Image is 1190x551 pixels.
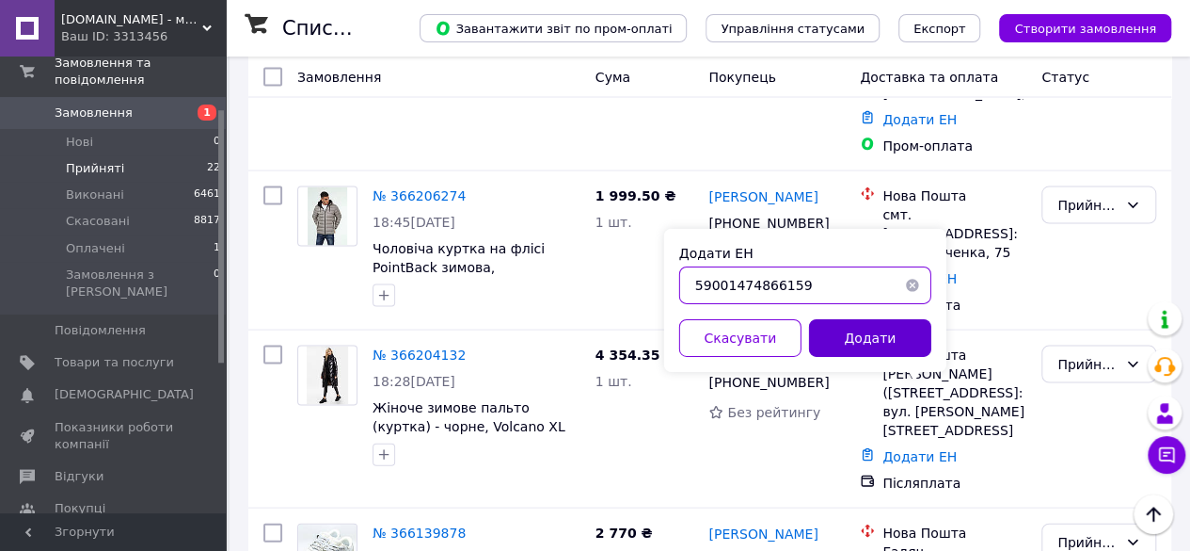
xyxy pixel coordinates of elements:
span: Завантажити звіт по пром-оплаті [435,20,672,37]
span: Скасовані [66,213,130,230]
span: 1 шт. [595,215,632,230]
span: Замовлення [55,105,133,122]
span: 0 [214,267,220,300]
span: Замовлення [297,70,381,85]
div: Нова Пошта [882,186,1026,205]
a: Жіноче зимове пальто (куртка) - чорне, Volcano XL останній розмір [373,400,565,453]
span: Оплачені [66,240,125,257]
span: 1 [198,105,216,121]
span: Нові [66,134,93,151]
span: 1 999.50 ₴ [595,188,676,203]
span: 1 шт. [595,374,632,389]
span: Caswear.store - магазин одягу та взуття [61,11,202,28]
button: Створити замовлення [999,14,1171,42]
a: № 366139878 [373,526,466,541]
span: 18:28[DATE] [373,374,455,389]
button: Очистить [894,267,931,304]
span: Експорт [913,22,966,36]
button: Експорт [898,14,981,42]
label: Додати ЕН [679,246,754,261]
img: Фото товару [308,187,347,246]
div: Післяплата [882,474,1026,493]
span: Покупці [55,500,105,517]
span: 2 770 ₴ [595,526,653,541]
span: Доставка та оплата [860,70,998,85]
div: [PHONE_NUMBER] [705,210,830,236]
span: Управління статусами [721,22,865,36]
span: Повідомлення [55,322,146,339]
h1: Список замовлень [282,17,473,40]
span: Замовлення та повідомлення [55,55,226,89]
div: Прийнято [1057,354,1118,375]
span: 4 354.35 ₴ [595,348,676,363]
span: 22 [207,160,220,177]
span: Покупець [708,70,775,85]
div: Ваш ID: 3313456 [61,28,226,45]
div: [PHONE_NUMBER] [705,369,830,396]
button: Додати [809,319,931,357]
button: Чат з покупцем [1148,436,1185,474]
button: Скасувати [679,319,801,357]
span: 0 [214,134,220,151]
span: Статус [1041,70,1089,85]
button: Наверх [1134,494,1173,534]
span: 6461 [194,186,220,203]
span: Cума [595,70,630,85]
span: Відгуки [55,468,103,485]
div: Пром-оплата [882,137,1026,155]
div: Післяплата [882,296,1026,315]
div: Прийнято [1057,195,1118,216]
span: 1 [214,240,220,257]
span: Показники роботи компанії [55,419,174,453]
a: [PERSON_NAME] [708,187,817,206]
span: [DEMOGRAPHIC_DATA] [55,386,194,403]
span: Створити замовлення [1014,22,1156,36]
span: Товари та послуги [55,354,174,371]
a: [PERSON_NAME] [708,525,817,543]
div: Нова Пошта [882,524,1026,543]
a: Чоловіча куртка на флісі PointBack зимова, [PERSON_NAME] M [373,241,545,294]
div: смт. [STREET_ADDRESS]: вул. Шевченка, 75 [882,205,1026,262]
span: Замовлення з [PERSON_NAME] [66,267,214,300]
span: Виконані [66,186,124,203]
a: Додати ЕН [882,112,957,127]
button: Управління статусами [706,14,880,42]
span: Без рейтингу [727,405,820,420]
a: Фото товару [297,346,357,406]
a: № 366204132 [373,348,466,363]
div: [PERSON_NAME] ([STREET_ADDRESS]: вул. [PERSON_NAME][STREET_ADDRESS] [882,365,1026,440]
a: № 366206274 [373,188,466,203]
span: 18:45[DATE] [373,215,455,230]
a: Створити замовлення [980,20,1171,35]
button: Завантажити звіт по пром-оплаті [420,14,687,42]
a: Додати ЕН [882,449,957,464]
a: Фото товару [297,186,357,247]
span: Прийняті [66,160,124,177]
img: Фото товару [307,347,347,405]
span: 8817 [194,213,220,230]
div: Нова Пошта [882,346,1026,365]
